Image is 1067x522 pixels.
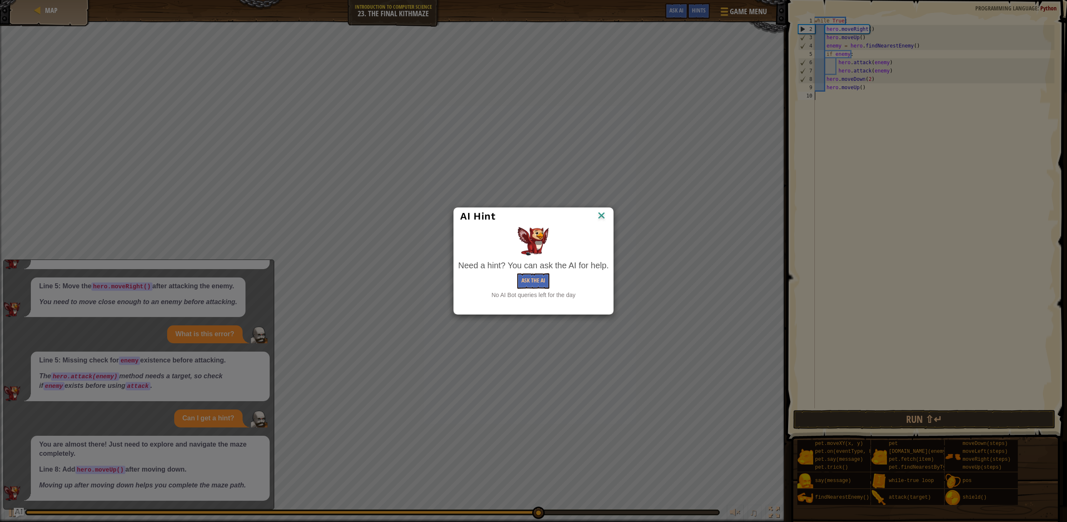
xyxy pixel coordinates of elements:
img: AI Hint Animal [518,227,549,255]
div: Need a hint? You can ask the AI for help. [458,260,609,272]
div: No AI Bot queries left for the day [458,291,609,299]
button: Ask the AI [517,273,549,289]
span: AI Hint [460,210,495,222]
img: IconClose.svg [596,210,607,222]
